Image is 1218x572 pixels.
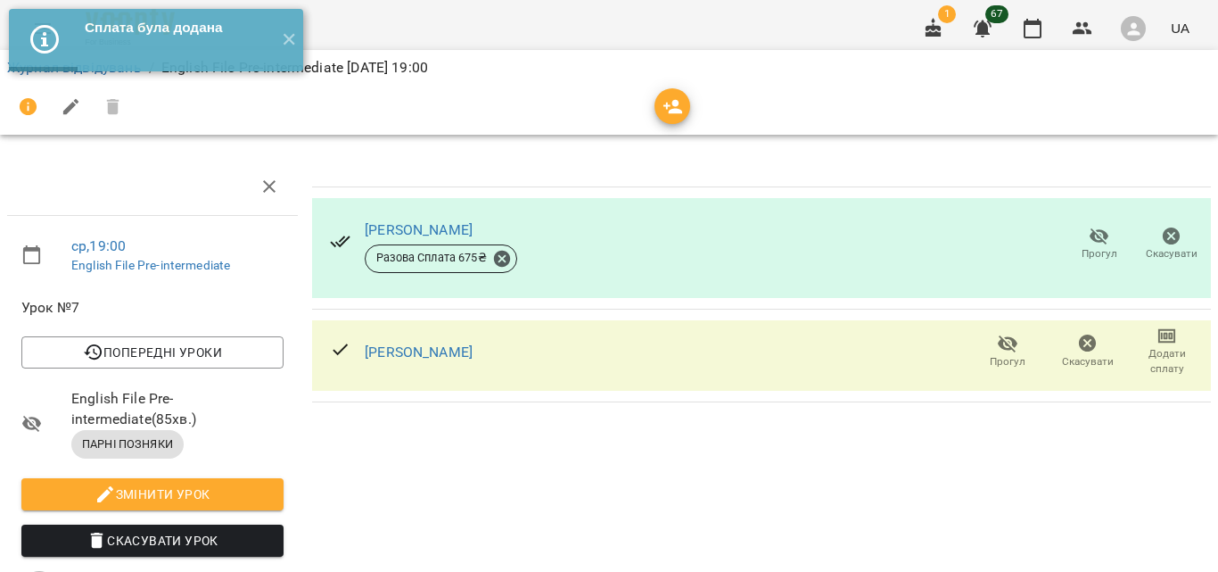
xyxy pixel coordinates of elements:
[1171,19,1189,37] span: UA
[1082,246,1117,261] span: Прогул
[1164,12,1197,45] button: UA
[85,18,267,37] div: Сплата була додана
[1062,354,1114,369] span: Скасувати
[21,525,284,557] button: Скасувати Урок
[366,250,498,266] span: Разова Сплата 675 ₴
[1063,220,1135,269] button: Прогул
[1138,346,1197,377] span: Додати сплату
[1146,246,1197,261] span: Скасувати
[990,354,1025,369] span: Прогул
[71,388,284,430] span: English File Pre-intermediate ( 85 хв. )
[1048,327,1128,377] button: Скасувати
[21,297,284,319] span: Урок №7
[967,327,1048,377] button: Прогул
[1127,327,1207,377] button: Додати сплату
[71,436,184,452] span: ПАРНІ ПОЗНЯКИ
[365,344,473,361] a: [PERSON_NAME]
[21,336,284,369] button: Попередні уроки
[365,221,473,238] a: [PERSON_NAME]
[938,5,956,23] span: 1
[1135,220,1207,269] button: Скасувати
[36,484,269,505] span: Змінити урок
[71,258,230,272] a: English File Pre-intermediate
[71,237,126,254] a: ср , 19:00
[36,342,269,363] span: Попередні уроки
[365,245,517,273] div: Разова Сплата 675₴
[36,530,269,551] span: Скасувати Урок
[7,57,1211,79] nav: breadcrumb
[21,478,284,510] button: Змінити урок
[985,5,1008,23] span: 67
